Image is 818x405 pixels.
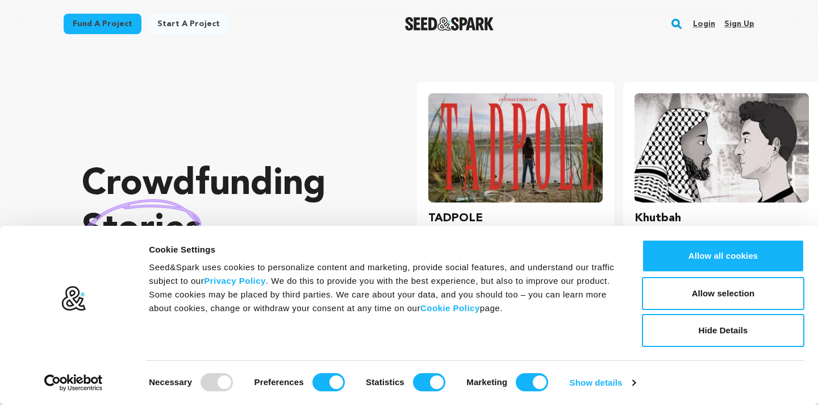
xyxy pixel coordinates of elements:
strong: Preferences [254,377,304,387]
a: Seed&Spark Homepage [405,17,494,31]
a: Sign up [724,15,754,33]
strong: Necessary [149,377,192,387]
a: Login [693,15,715,33]
img: TADPOLE image [428,93,603,202]
a: Start a project [148,14,229,34]
a: Cookie Policy [420,303,480,313]
div: Seed&Spark uses cookies to personalize content and marketing, provide social features, and unders... [149,261,616,315]
img: hand sketched image [82,199,202,261]
p: Crowdfunding that . [82,162,372,299]
h3: Khutbah [635,209,681,228]
img: Seed&Spark Logo Dark Mode [405,17,494,31]
a: Privacy Policy [204,276,266,286]
a: Fund a project [64,14,141,34]
button: Allow all cookies [642,239,804,272]
legend: Consent Selection [148,369,149,369]
strong: Marketing [466,377,507,387]
a: Show details [570,374,636,391]
a: Usercentrics Cookiebot - opens in a new window [24,374,123,391]
img: logo [61,286,86,312]
img: Khutbah image [635,93,809,202]
button: Hide Details [642,314,804,347]
div: Cookie Settings [149,243,616,257]
h3: TADPOLE [428,209,483,228]
button: Allow selection [642,277,804,310]
strong: Statistics [366,377,404,387]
